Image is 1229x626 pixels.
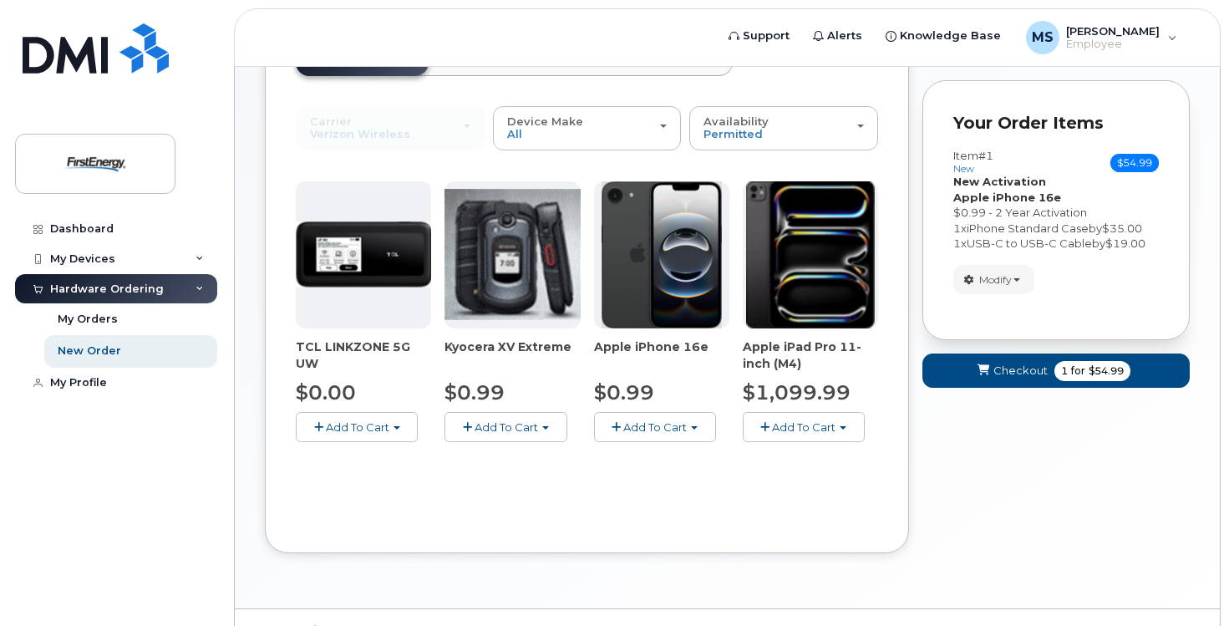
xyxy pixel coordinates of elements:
[1089,364,1124,379] span: $54.99
[296,380,356,405] span: $0.00
[953,237,961,250] span: 1
[703,127,763,140] span: Permitted
[326,420,389,434] span: Add To Cart
[801,19,874,53] a: Alerts
[507,115,583,128] span: Device Make
[1066,24,1160,38] span: [PERSON_NAME]
[444,189,580,320] img: xvextreme.gif
[296,338,431,372] div: TCL LINKZONE 5G UW
[1156,553,1216,613] iframe: Messenger Launcher
[296,221,431,288] img: linkzone5g.png
[743,28,790,44] span: Support
[594,338,729,372] div: Apple iPhone 16e
[594,380,654,405] span: $0.99
[1014,21,1189,54] div: Mezzapelle, Stephanie A
[922,354,1190,388] button: Checkout 1 for $54.99
[623,420,687,434] span: Add To Cart
[1032,28,1054,48] span: MS
[953,265,1034,294] button: Modify
[953,150,993,174] h3: Item
[827,28,862,44] span: Alerts
[1061,364,1068,379] span: 1
[743,380,851,405] span: $1,099.99
[953,175,1046,188] strong: New Activation
[1068,364,1089,379] span: for
[444,338,580,372] div: Kyocera XV Extreme
[967,221,1089,235] span: iPhone Standard Case
[689,106,878,150] button: Availability Permitted
[967,237,1092,250] span: USB-C to USB-C Cable
[953,163,974,175] small: new
[772,420,835,434] span: Add To Cart
[444,380,505,405] span: $0.99
[953,191,1061,204] strong: Apple iPhone 16e
[993,363,1048,379] span: Checkout
[296,412,418,441] button: Add To Cart
[602,181,722,328] img: iphone16e.png
[953,221,1159,237] div: x by
[475,420,538,434] span: Add To Cart
[979,272,1012,288] span: Modify
[953,236,1159,252] div: x by
[507,127,522,140] span: All
[953,111,1159,135] p: Your Order Items
[953,221,961,235] span: 1
[444,412,566,441] button: Add To Cart
[953,205,1159,221] div: $0.99 - 2 Year Activation
[874,19,1013,53] a: Knowledge Base
[1066,38,1160,51] span: Employee
[1102,221,1142,235] span: $35.00
[717,19,801,53] a: Support
[743,412,865,441] button: Add To Cart
[594,412,716,441] button: Add To Cart
[493,106,682,150] button: Device Make All
[703,115,769,128] span: Availability
[1110,154,1159,172] span: $54.99
[900,28,1001,44] span: Knowledge Base
[978,149,993,162] span: #1
[1105,237,1145,250] span: $19.00
[746,181,876,328] img: ipad_pro_11_m4.png
[743,338,878,372] div: Apple iPad Pro 11-inch (M4)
